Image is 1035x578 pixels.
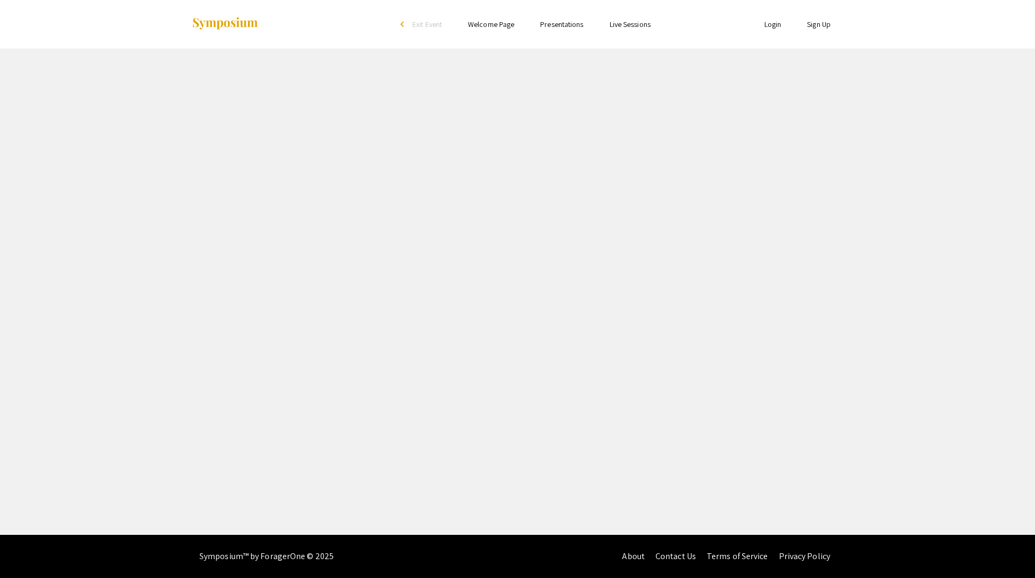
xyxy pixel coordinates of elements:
a: Terms of Service [707,551,768,562]
a: About [622,551,645,562]
div: Symposium™ by ForagerOne © 2025 [199,535,334,578]
a: Live Sessions [610,19,651,29]
a: Privacy Policy [779,551,830,562]
div: arrow_back_ios [401,21,407,27]
span: Exit Event [412,19,442,29]
a: Sign Up [807,19,831,29]
a: Login [764,19,782,29]
a: Presentations [540,19,583,29]
img: Symposium by ForagerOne [191,17,259,31]
a: Contact Us [655,551,696,562]
a: Welcome Page [468,19,514,29]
